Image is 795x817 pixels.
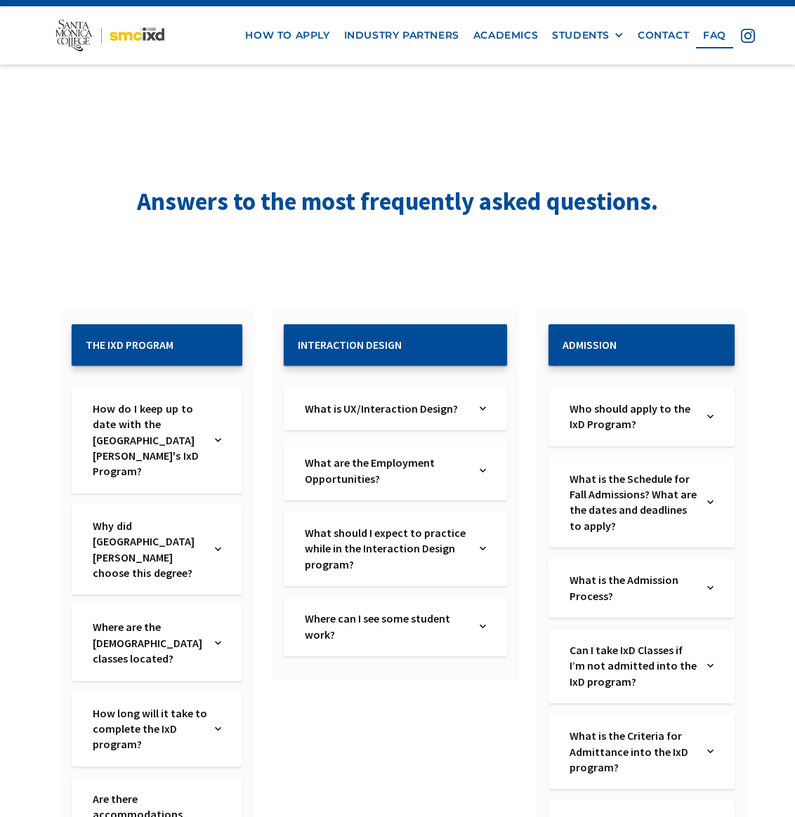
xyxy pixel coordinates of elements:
[305,525,468,572] a: What should I expect to practice while in the Interaction Design program?
[337,22,466,48] a: industry partners
[570,401,699,432] a: Who should apply to the IxD Program?
[93,705,209,752] a: How long will it take to complete the IxD program?
[631,22,696,48] a: contact
[570,642,699,689] a: Can I take IxD Classes if I’m not admitted into the IxD program?
[93,518,209,581] a: Why did [GEOGRAPHIC_DATA][PERSON_NAME] choose this degree?
[305,401,468,416] a: What is UX/Interaction Design?
[86,338,228,352] h2: The IxD Program
[466,22,545,48] a: Academics
[570,728,699,775] a: What is the Criteria for Admittance into the IxD program?
[696,22,733,48] a: faq
[298,338,493,352] h2: Interaction Design
[117,185,678,219] h1: Answers to the most frequently asked questions.
[570,572,699,604] a: What is the Admission Process?
[570,471,699,534] a: What is the Schedule for Fall Admissions? What are the dates and deadlines to apply?
[305,611,468,642] a: Where can I see some student work?
[93,619,209,666] a: Where are the [DEMOGRAPHIC_DATA] classes located?
[305,455,468,486] a: What are the Employment Opportunities?
[55,20,164,51] img: Santa Monica College - SMC IxD logo
[238,22,336,48] a: how to apply
[552,29,624,41] div: STUDENTS
[552,29,610,41] div: STUDENTS
[741,29,755,43] img: icon - instagram
[563,338,721,352] h2: Admission
[93,401,209,479] a: How do I keep up to date with the [GEOGRAPHIC_DATA][PERSON_NAME]'s IxD Program?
